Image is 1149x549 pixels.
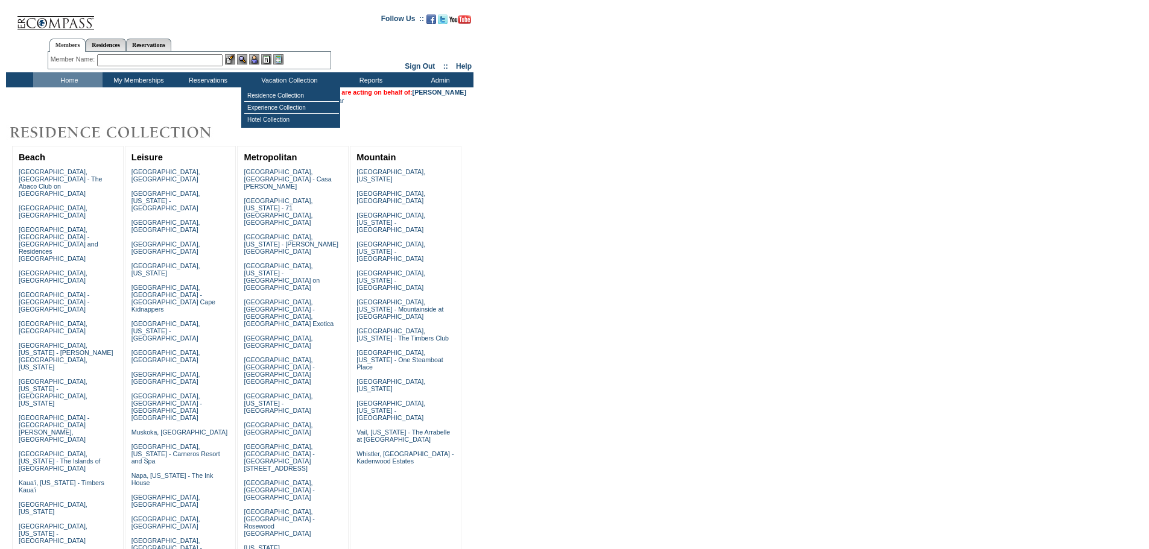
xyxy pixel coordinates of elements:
[356,378,425,392] a: [GEOGRAPHIC_DATA], [US_STATE]
[131,219,200,233] a: [GEOGRAPHIC_DATA], [GEOGRAPHIC_DATA]
[356,269,425,291] a: [GEOGRAPHIC_DATA], [US_STATE] - [GEOGRAPHIC_DATA]
[244,479,314,501] a: [GEOGRAPHIC_DATA], [GEOGRAPHIC_DATA] - [GEOGRAPHIC_DATA]
[413,89,466,96] a: [PERSON_NAME]
[244,334,312,349] a: [GEOGRAPHIC_DATA], [GEOGRAPHIC_DATA]
[356,168,425,183] a: [GEOGRAPHIC_DATA], [US_STATE]
[244,152,297,162] a: Metropolitan
[131,371,200,385] a: [GEOGRAPHIC_DATA], [GEOGRAPHIC_DATA]
[244,356,314,385] a: [GEOGRAPHIC_DATA], [GEOGRAPHIC_DATA] - [GEOGRAPHIC_DATA] [GEOGRAPHIC_DATA]
[443,62,448,71] span: ::
[356,212,425,233] a: [GEOGRAPHIC_DATA], [US_STATE] - [GEOGRAPHIC_DATA]
[19,479,104,494] a: Kaua'i, [US_STATE] - Timbers Kaua'i
[103,72,172,87] td: My Memberships
[244,421,312,436] a: [GEOGRAPHIC_DATA], [GEOGRAPHIC_DATA]
[19,522,87,544] a: [GEOGRAPHIC_DATA], [US_STATE] - [GEOGRAPHIC_DATA]
[244,298,334,327] a: [GEOGRAPHIC_DATA], [GEOGRAPHIC_DATA] - [GEOGRAPHIC_DATA], [GEOGRAPHIC_DATA] Exotica
[244,443,314,472] a: [GEOGRAPHIC_DATA], [GEOGRAPHIC_DATA] - [GEOGRAPHIC_DATA][STREET_ADDRESS]
[244,508,314,537] a: [GEOGRAPHIC_DATA], [GEOGRAPHIC_DATA] - Rosewood [GEOGRAPHIC_DATA]
[438,14,448,24] img: Follow us on Twitter
[16,6,95,31] img: Compass Home
[6,121,241,145] img: Destinations by Exclusive Resorts
[405,62,435,71] a: Sign Out
[19,204,87,219] a: [GEOGRAPHIC_DATA], [GEOGRAPHIC_DATA]
[273,54,283,64] img: b_calculator.gif
[244,233,338,255] a: [GEOGRAPHIC_DATA], [US_STATE] - [PERSON_NAME][GEOGRAPHIC_DATA]
[172,72,241,87] td: Reservations
[456,62,472,71] a: Help
[244,114,339,125] td: Hotel Collection
[131,515,200,530] a: [GEOGRAPHIC_DATA], [GEOGRAPHIC_DATA]
[19,501,87,515] a: [GEOGRAPHIC_DATA], [US_STATE]
[241,72,335,87] td: Vacation Collection
[131,262,200,277] a: [GEOGRAPHIC_DATA], [US_STATE]
[356,152,396,162] a: Mountain
[356,240,425,262] a: [GEOGRAPHIC_DATA], [US_STATE] - [GEOGRAPHIC_DATA]
[19,342,113,371] a: [GEOGRAPHIC_DATA], [US_STATE] - [PERSON_NAME][GEOGRAPHIC_DATA], [US_STATE]
[131,494,200,508] a: [GEOGRAPHIC_DATA], [GEOGRAPHIC_DATA]
[19,291,89,313] a: [GEOGRAPHIC_DATA] - [GEOGRAPHIC_DATA] - [GEOGRAPHIC_DATA]
[126,39,171,51] a: Reservations
[33,72,103,87] td: Home
[356,298,443,320] a: [GEOGRAPHIC_DATA], [US_STATE] - Mountainside at [GEOGRAPHIC_DATA]
[131,349,200,363] a: [GEOGRAPHIC_DATA], [GEOGRAPHIC_DATA]
[449,15,471,24] img: Subscribe to our YouTube Channel
[356,349,443,371] a: [GEOGRAPHIC_DATA], [US_STATE] - One Steamboat Place
[131,190,200,212] a: [GEOGRAPHIC_DATA], [US_STATE] - [GEOGRAPHIC_DATA]
[131,320,200,342] a: [GEOGRAPHIC_DATA], [US_STATE] - [GEOGRAPHIC_DATA]
[86,39,126,51] a: Residences
[237,54,247,64] img: View
[19,152,45,162] a: Beach
[19,226,98,262] a: [GEOGRAPHIC_DATA], [GEOGRAPHIC_DATA] - [GEOGRAPHIC_DATA] and Residences [GEOGRAPHIC_DATA]
[356,327,449,342] a: [GEOGRAPHIC_DATA], [US_STATE] - The Timbers Club
[356,190,425,204] a: [GEOGRAPHIC_DATA], [GEOGRAPHIC_DATA]
[328,89,466,96] span: You are acting on behalf of:
[6,18,16,19] img: i.gif
[19,320,87,334] a: [GEOGRAPHIC_DATA], [GEOGRAPHIC_DATA]
[249,54,259,64] img: Impersonate
[356,400,425,421] a: [GEOGRAPHIC_DATA], [US_STATE] - [GEOGRAPHIC_DATA]
[426,18,436,25] a: Become our fan on Facebook
[438,18,448,25] a: Follow us on Twitter
[131,443,220,465] a: [GEOGRAPHIC_DATA], [US_STATE] - Carneros Resort and Spa
[19,414,89,443] a: [GEOGRAPHIC_DATA] - [GEOGRAPHIC_DATA][PERSON_NAME], [GEOGRAPHIC_DATA]
[356,450,454,465] a: Whistler, [GEOGRAPHIC_DATA] - Kadenwood Estates
[244,392,312,414] a: [GEOGRAPHIC_DATA], [US_STATE] - [GEOGRAPHIC_DATA]
[131,152,163,162] a: Leisure
[131,428,227,436] a: Muskoka, [GEOGRAPHIC_DATA]
[335,72,404,87] td: Reports
[131,168,200,183] a: [GEOGRAPHIC_DATA], [GEOGRAPHIC_DATA]
[19,378,87,407] a: [GEOGRAPHIC_DATA], [US_STATE] - [GEOGRAPHIC_DATA], [US_STATE]
[49,39,86,52] a: Members
[404,72,473,87] td: Admin
[244,90,339,102] td: Residence Collection
[51,54,97,64] div: Member Name:
[244,168,331,190] a: [GEOGRAPHIC_DATA], [GEOGRAPHIC_DATA] - Casa [PERSON_NAME]
[131,472,214,486] a: Napa, [US_STATE] - The Ink House
[131,284,215,313] a: [GEOGRAPHIC_DATA], [GEOGRAPHIC_DATA] - [GEOGRAPHIC_DATA] Cape Kidnappers
[244,262,320,291] a: [GEOGRAPHIC_DATA], [US_STATE] - [GEOGRAPHIC_DATA] on [GEOGRAPHIC_DATA]
[244,197,312,226] a: [GEOGRAPHIC_DATA], [US_STATE] - 71 [GEOGRAPHIC_DATA], [GEOGRAPHIC_DATA]
[19,269,87,284] a: [GEOGRAPHIC_DATA], [GEOGRAPHIC_DATA]
[356,428,450,443] a: Vail, [US_STATE] - The Arrabelle at [GEOGRAPHIC_DATA]
[449,18,471,25] a: Subscribe to our YouTube Channel
[381,13,424,28] td: Follow Us ::
[19,450,101,472] a: [GEOGRAPHIC_DATA], [US_STATE] - The Islands of [GEOGRAPHIC_DATA]
[131,240,200,255] a: [GEOGRAPHIC_DATA], [GEOGRAPHIC_DATA]
[131,392,202,421] a: [GEOGRAPHIC_DATA], [GEOGRAPHIC_DATA] - [GEOGRAPHIC_DATA] [GEOGRAPHIC_DATA]
[261,54,271,64] img: Reservations
[244,102,339,114] td: Experience Collection
[426,14,436,24] img: Become our fan on Facebook
[19,168,103,197] a: [GEOGRAPHIC_DATA], [GEOGRAPHIC_DATA] - The Abaco Club on [GEOGRAPHIC_DATA]
[225,54,235,64] img: b_edit.gif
